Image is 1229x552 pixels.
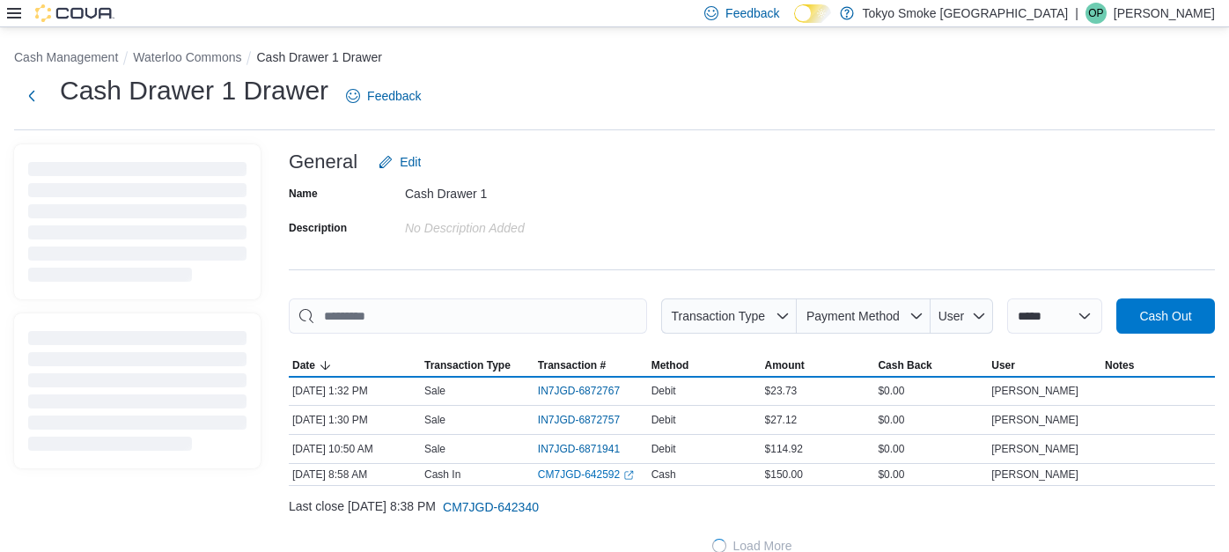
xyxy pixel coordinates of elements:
[1139,307,1191,325] span: Cash Out
[534,355,648,376] button: Transaction #
[424,413,445,427] p: Sale
[339,78,428,114] a: Feedback
[794,4,831,23] input: Dark Mode
[806,309,900,323] span: Payment Method
[988,355,1101,376] button: User
[538,467,634,482] a: CM7JGD-642592External link
[1101,355,1215,376] button: Notes
[874,438,988,460] div: $0.00
[991,384,1078,398] span: [PERSON_NAME]
[1088,3,1103,24] span: OP
[794,23,795,24] span: Dark Mode
[424,384,445,398] p: Sale
[538,438,637,460] button: IN7JGD-6871941
[443,498,539,516] span: CM7JGD-642340
[289,355,421,376] button: Date
[289,187,318,201] label: Name
[405,180,641,201] div: Cash Drawer 1
[289,221,347,235] label: Description
[991,358,1015,372] span: User
[538,442,620,456] span: IN7JGD-6871941
[60,73,328,108] h1: Cash Drawer 1 Drawer
[765,442,803,456] span: $114.92
[797,298,931,334] button: Payment Method
[289,464,421,485] div: [DATE] 8:58 AM
[991,467,1078,482] span: [PERSON_NAME]
[931,298,993,334] button: User
[538,409,637,431] button: IN7JGD-6872757
[538,358,606,372] span: Transaction #
[661,298,797,334] button: Transaction Type
[874,380,988,401] div: $0.00
[1105,358,1134,372] span: Notes
[28,335,247,454] span: Loading
[651,467,676,482] span: Cash
[28,166,247,285] span: Loading
[765,467,803,482] span: $150.00
[133,50,241,64] button: Waterloo Commons
[14,50,118,64] button: Cash Management
[35,4,114,22] img: Cova
[289,151,357,173] h3: General
[289,409,421,431] div: [DATE] 1:30 PM
[878,358,931,372] span: Cash Back
[14,48,1215,70] nav: An example of EuiBreadcrumbs
[874,464,988,485] div: $0.00
[436,489,546,525] button: CM7JGD-642340
[292,358,315,372] span: Date
[538,380,637,401] button: IN7JGD-6872767
[424,467,460,482] p: Cash In
[651,413,676,427] span: Debit
[14,78,49,114] button: Next
[765,384,798,398] span: $23.73
[651,442,676,456] span: Debit
[400,153,421,171] span: Edit
[421,355,534,376] button: Transaction Type
[863,3,1069,24] p: Tokyo Smoke [GEOGRAPHIC_DATA]
[424,358,511,372] span: Transaction Type
[538,384,620,398] span: IN7JGD-6872767
[1085,3,1107,24] div: Owen Pfaff
[405,214,641,235] div: No Description added
[765,413,798,427] span: $27.12
[648,355,762,376] button: Method
[623,470,634,481] svg: External link
[1075,3,1078,24] p: |
[1116,298,1215,334] button: Cash Out
[765,358,805,372] span: Amount
[1114,3,1215,24] p: [PERSON_NAME]
[762,355,875,376] button: Amount
[991,413,1078,427] span: [PERSON_NAME]
[991,442,1078,456] span: [PERSON_NAME]
[671,309,765,323] span: Transaction Type
[289,380,421,401] div: [DATE] 1:32 PM
[538,413,620,427] span: IN7JGD-6872757
[938,309,965,323] span: User
[424,442,445,456] p: Sale
[725,4,779,22] span: Feedback
[289,489,1215,525] div: Last close [DATE] 8:38 PM
[372,144,428,180] button: Edit
[289,438,421,460] div: [DATE] 10:50 AM
[289,298,647,334] input: This is a search bar. As you type, the results lower in the page will automatically filter.
[651,358,689,372] span: Method
[256,50,381,64] button: Cash Drawer 1 Drawer
[874,355,988,376] button: Cash Back
[651,384,676,398] span: Debit
[874,409,988,431] div: $0.00
[367,87,421,105] span: Feedback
